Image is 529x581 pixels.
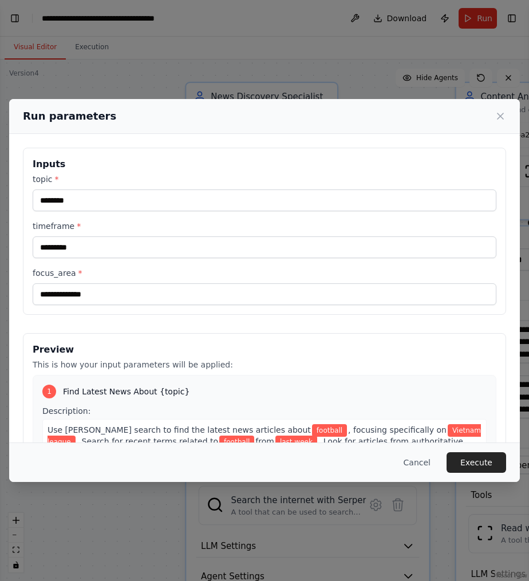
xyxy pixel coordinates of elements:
p: This is how your input parameters will be applied: [33,359,496,370]
label: focus_area [33,267,496,279]
h3: Preview [33,343,496,357]
div: 1 [42,385,56,398]
span: . Search for recent terms related to [77,437,218,446]
span: Variable: topic [312,424,347,437]
button: Execute [447,452,506,473]
label: topic [33,173,496,185]
span: from [255,437,274,446]
span: Variable: focus_area [48,424,481,448]
span: , focusing specifically on [348,425,447,434]
span: Variable: timeframe [275,436,317,448]
span: Description: [42,406,90,416]
h3: Inputs [33,157,496,171]
h2: Run parameters [23,108,116,124]
button: Cancel [394,452,440,473]
span: Use [PERSON_NAME] search to find the latest news articles about [48,425,311,434]
span: Find Latest News About {topic} [63,386,190,397]
span: Variable: topic [219,436,254,448]
label: timeframe [33,220,496,232]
